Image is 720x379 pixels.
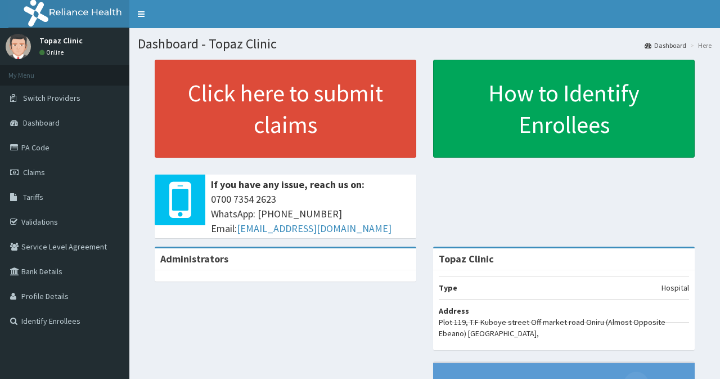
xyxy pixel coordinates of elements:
span: Dashboard [23,118,60,128]
p: Topaz Clinic [39,37,83,44]
strong: Topaz Clinic [439,252,494,265]
a: [EMAIL_ADDRESS][DOMAIN_NAME] [237,222,391,235]
b: Type [439,283,457,293]
span: Tariffs [23,192,43,202]
h1: Dashboard - Topaz Clinic [138,37,712,51]
b: Administrators [160,252,228,265]
a: Click here to submit claims [155,60,416,158]
img: User Image [6,34,31,59]
b: If you have any issue, reach us on: [211,178,364,191]
p: Hospital [661,282,689,293]
li: Here [687,41,712,50]
p: Plot 119, T.F Kuboye street Off market road Oniru (Almost Opposite Ebeano) [GEOGRAPHIC_DATA], [439,316,689,339]
a: Dashboard [645,41,686,50]
b: Address [439,306,469,316]
span: Switch Providers [23,93,80,103]
a: How to Identify Enrollees [433,60,695,158]
span: 0700 7354 2623 WhatsApp: [PHONE_NUMBER] Email: [211,192,411,235]
a: Online [39,48,66,56]
span: Claims [23,167,45,177]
